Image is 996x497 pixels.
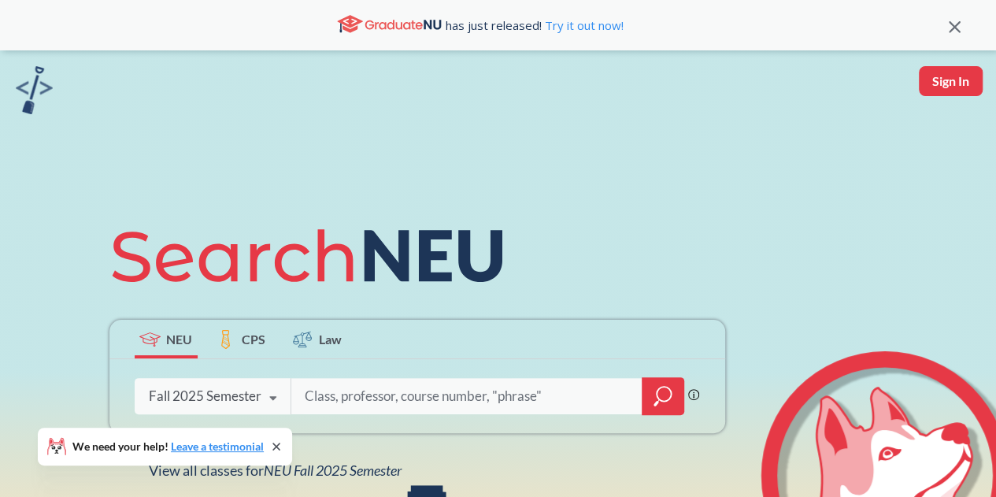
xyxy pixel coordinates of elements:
span: Law [319,330,342,348]
a: Leave a testimonial [171,440,264,453]
div: Fall 2025 Semester [149,388,261,405]
span: NEU [166,330,192,348]
div: magnifying glass [642,377,684,415]
span: NEU Fall 2025 Semester [264,462,402,479]
a: Try it out now! [542,17,624,33]
button: Sign In [919,66,983,96]
span: has just released! [446,17,624,34]
span: View all classes for [149,462,402,479]
a: sandbox logo [16,66,53,119]
svg: magnifying glass [654,385,672,407]
span: We need your help! [72,441,264,452]
img: sandbox logo [16,66,53,114]
span: CPS [242,330,265,348]
input: Class, professor, course number, "phrase" [303,380,631,413]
